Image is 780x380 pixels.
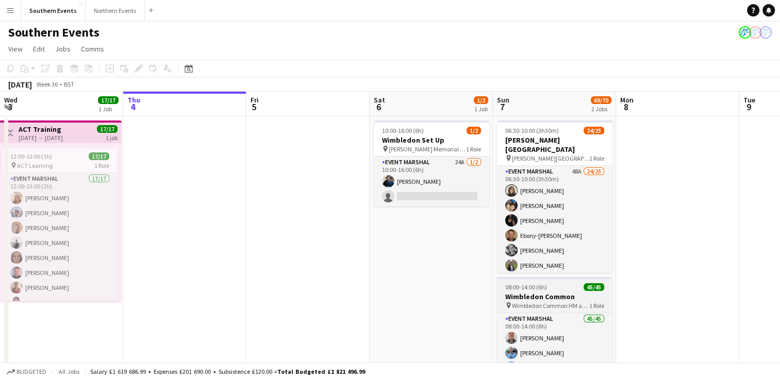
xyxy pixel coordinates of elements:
span: Week 36 [34,80,60,88]
div: [DATE] [8,79,32,90]
span: 08:00-14:00 (6h) [505,283,547,291]
span: 69/70 [591,96,611,104]
span: Tue [743,95,755,105]
a: View [4,42,27,56]
a: Edit [29,42,49,56]
button: Budgeted [5,366,48,377]
div: BST [64,80,74,88]
span: 45/45 [584,283,604,291]
app-job-card: 12:00-13:00 (1h)17/17 ACT Learning1 RoleEvent Marshal17/1712:00-13:00 (1h)[PERSON_NAME][PERSON_NA... [2,148,118,301]
span: Wed [4,95,18,105]
span: All jobs [57,368,81,375]
app-user-avatar: RunThrough Events [759,26,772,39]
span: ACT Learning [17,162,53,169]
span: 10:00-16:00 (6h) [382,127,424,134]
span: 5 [249,101,259,113]
span: 4 [126,101,140,113]
div: 1 job [106,133,118,142]
app-job-card: 10:00-16:00 (6h)1/2Wimbledon Set Up [PERSON_NAME] Memorial Playing Fields, [GEOGRAPHIC_DATA], [GE... [374,120,489,206]
span: 1 Role [589,154,604,162]
span: Edit [33,44,45,54]
app-user-avatar: RunThrough Events [749,26,761,39]
button: Northern Events [86,1,145,21]
span: 8 [619,101,634,113]
span: 17/17 [97,125,118,133]
span: View [8,44,23,54]
span: Total Budgeted £1 821 496.99 [277,368,365,375]
span: Sun [497,95,509,105]
h3: [PERSON_NAME][GEOGRAPHIC_DATA] [497,135,612,154]
div: Salary £1 619 686.99 + Expenses £201 690.00 + Subsistence £120.00 = [90,368,365,375]
h1: Southern Events [8,25,99,40]
span: Sat [374,95,385,105]
span: 1 Role [94,162,109,169]
span: 6 [372,101,385,113]
span: [PERSON_NAME][GEOGRAPHIC_DATA] [512,154,589,162]
span: 17/17 [98,96,119,104]
h3: Wimbledon Set Up [374,135,489,145]
button: Southern Events [21,1,86,21]
span: Fri [251,95,259,105]
div: [DATE] → [DATE] [19,134,63,142]
div: 2 Jobs [591,105,611,113]
span: Jobs [55,44,71,54]
div: 1 Job [474,105,488,113]
h3: ACT Training [19,125,63,134]
span: 24/25 [584,127,604,134]
span: 7 [495,101,509,113]
span: 1 Role [466,145,481,153]
span: Mon [620,95,634,105]
span: 06:30-10:00 (3h30m) [505,127,559,134]
a: Comms [77,42,108,56]
span: Wimbledon Common HM and 10k [512,302,589,309]
h3: Wimbledon Common [497,292,612,301]
div: 1 Job [98,105,118,113]
span: [PERSON_NAME] Memorial Playing Fields, [GEOGRAPHIC_DATA], [GEOGRAPHIC_DATA] [389,145,466,153]
span: 17/17 [89,152,109,160]
span: 9 [742,101,755,113]
span: Budgeted [16,368,46,375]
span: 3 [3,101,18,113]
span: 1 Role [589,302,604,309]
span: Comms [81,44,104,54]
app-card-role: Event Marshal24A1/210:00-16:00 (6h)[PERSON_NAME] [374,157,489,206]
span: Thu [127,95,140,105]
span: 1/2 [474,96,488,104]
span: 1/2 [467,127,481,134]
app-job-card: 06:30-10:00 (3h30m)24/25[PERSON_NAME][GEOGRAPHIC_DATA] [PERSON_NAME][GEOGRAPHIC_DATA]1 RoleEvent ... [497,120,612,273]
app-user-avatar: RunThrough Events [739,26,751,39]
a: Jobs [51,42,75,56]
span: 12:00-13:00 (1h) [10,152,52,160]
